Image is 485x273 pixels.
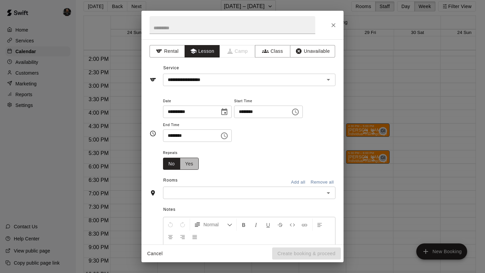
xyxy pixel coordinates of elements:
[314,219,325,231] button: Left Align
[327,19,339,31] button: Close
[177,219,188,231] button: Redo
[324,188,333,198] button: Open
[165,231,176,243] button: Center Align
[165,219,176,231] button: Undo
[163,97,232,106] span: Date
[262,219,274,231] button: Format Underline
[163,66,179,70] span: Service
[287,219,298,231] button: Insert Code
[255,45,290,57] button: Class
[163,158,199,170] div: outlined button group
[189,231,200,243] button: Justify Align
[299,219,310,231] button: Insert Link
[250,219,262,231] button: Format Italics
[144,247,166,260] button: Cancel
[203,221,227,228] span: Normal
[177,231,188,243] button: Right Align
[163,158,180,170] button: No
[309,177,335,188] button: Remove all
[324,75,333,84] button: Open
[218,105,231,119] button: Choose date, selected date is Aug 26, 2025
[274,219,286,231] button: Format Strikethrough
[150,76,156,83] svg: Service
[238,219,250,231] button: Format Bold
[163,149,204,158] span: Repeats
[163,204,335,215] span: Notes
[289,105,302,119] button: Choose time, selected time is 6:00 PM
[163,121,232,130] span: End Time
[150,130,156,137] svg: Timing
[180,158,199,170] button: Yes
[150,190,156,196] svg: Rooms
[163,178,178,183] span: Rooms
[150,45,185,57] button: Rental
[290,45,335,57] button: Unavailable
[191,219,235,231] button: Formatting Options
[234,97,303,106] span: Start Time
[185,45,220,57] button: Lesson
[220,45,255,57] span: Camps can only be created in the Services page
[287,177,309,188] button: Add all
[218,129,231,143] button: Choose time, selected time is 6:30 PM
